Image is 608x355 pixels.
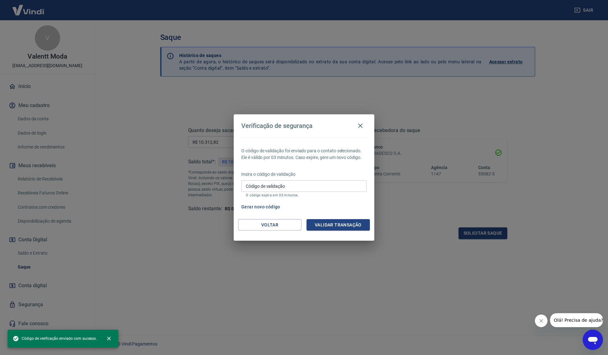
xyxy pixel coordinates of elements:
[238,219,301,231] button: Voltar
[550,313,603,327] iframe: Mensagem da empresa
[241,171,367,178] p: Insira o código de validação
[4,4,53,10] span: Olá! Precisa de ajuda?
[307,219,370,231] button: Validar transação
[583,330,603,350] iframe: Botão para abrir a janela de mensagens
[241,148,367,161] p: O código de validação foi enviado para o contato selecionado. Ele é válido por 03 minutos. Caso e...
[102,332,116,345] button: close
[246,193,362,197] p: O código expira em 03 minutos.
[13,335,97,342] span: Código de verificação enviado com sucesso.
[239,201,283,213] button: Gerar novo código
[535,314,548,327] iframe: Fechar mensagem
[241,122,313,130] h4: Verificação de segurança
